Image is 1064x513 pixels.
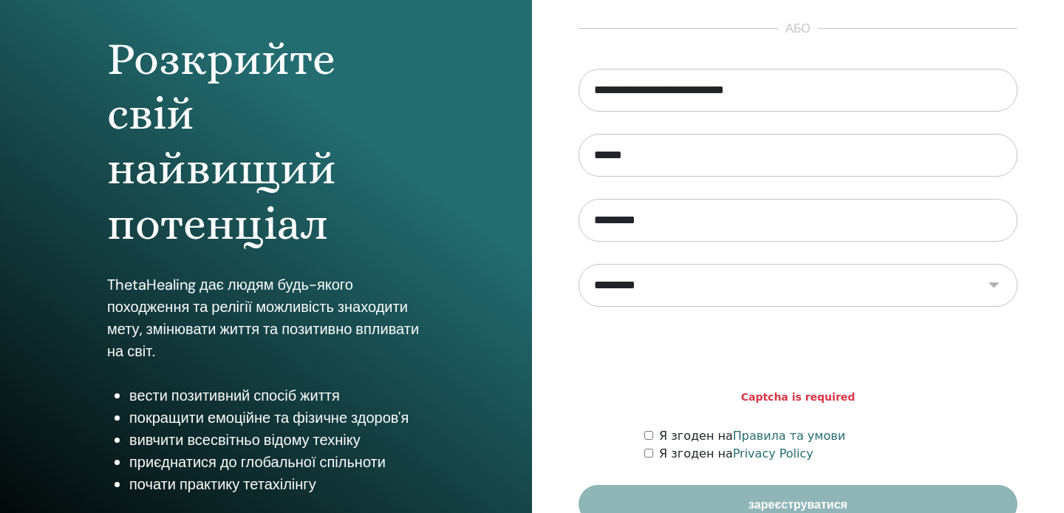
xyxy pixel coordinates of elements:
[129,429,425,451] li: вивчити всесвітньо відому техніку
[778,20,817,38] span: або
[107,32,425,252] h1: Розкрийте свій найвищий потенціал
[733,429,845,443] a: Правила та умови
[686,329,910,387] iframe: reCAPTCHA
[129,407,425,429] li: покращити емоційне та фізичне здоров'я
[129,451,425,473] li: приєднатися до глобальної спільноти
[129,473,425,495] li: почати практику тетахілінгу
[129,384,425,407] li: вести позитивний спосіб життя
[733,446,814,461] a: Privacy Policy
[107,274,425,362] p: ThetaHealing дає людям будь-якого походження та релігії можливість знаходити мету, змінювати житт...
[659,445,814,463] label: Я згоден на
[659,427,845,445] label: Я згоден на
[741,390,856,405] strong: Captcha is required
